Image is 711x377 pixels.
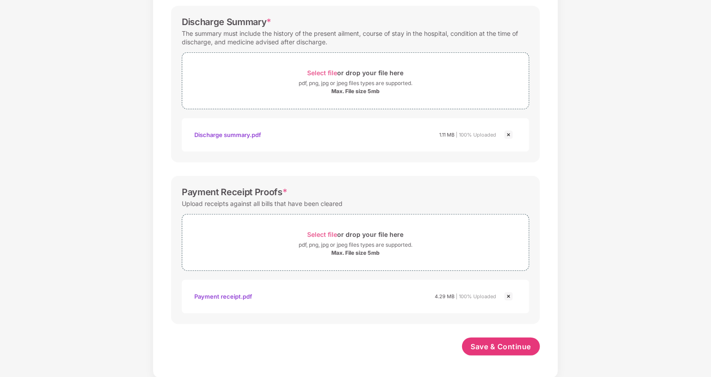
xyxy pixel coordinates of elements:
div: Discharge Summary [182,17,271,27]
span: 1.11 MB [439,132,454,138]
div: Upload receipts against all bills that have been cleared [182,197,343,210]
div: Discharge summary.pdf [194,127,261,142]
span: Select file [308,69,338,77]
span: Save & Continue [471,342,531,351]
div: Payment receipt.pdf [194,289,252,304]
div: or drop your file here [308,228,404,240]
span: | 100% Uploaded [456,293,496,300]
div: Max. File size 5mb [331,249,380,257]
span: Select file [308,231,338,238]
img: svg+xml;base64,PHN2ZyBpZD0iQ3Jvc3MtMjR4MjQiIHhtbG5zPSJodHRwOi8vd3d3LnczLm9yZy8yMDAwL3N2ZyIgd2lkdG... [503,129,514,140]
div: pdf, png, jpg or jpeg files types are supported. [299,240,412,249]
div: pdf, png, jpg or jpeg files types are supported. [299,79,412,88]
div: Payment Receipt Proofs [182,187,287,197]
div: or drop your file here [308,67,404,79]
div: The summary must include the history of the present ailment, course of stay in the hospital, cond... [182,27,529,48]
span: Select fileor drop your file herepdf, png, jpg or jpeg files types are supported.Max. File size 5mb [182,221,529,264]
span: | 100% Uploaded [456,132,496,138]
img: svg+xml;base64,PHN2ZyBpZD0iQ3Jvc3MtMjR4MjQiIHhtbG5zPSJodHRwOi8vd3d3LnczLm9yZy8yMDAwL3N2ZyIgd2lkdG... [503,291,514,302]
button: Save & Continue [462,338,540,356]
span: 4.29 MB [435,293,454,300]
span: Select fileor drop your file herepdf, png, jpg or jpeg files types are supported.Max. File size 5mb [182,60,529,102]
div: Max. File size 5mb [331,88,380,95]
